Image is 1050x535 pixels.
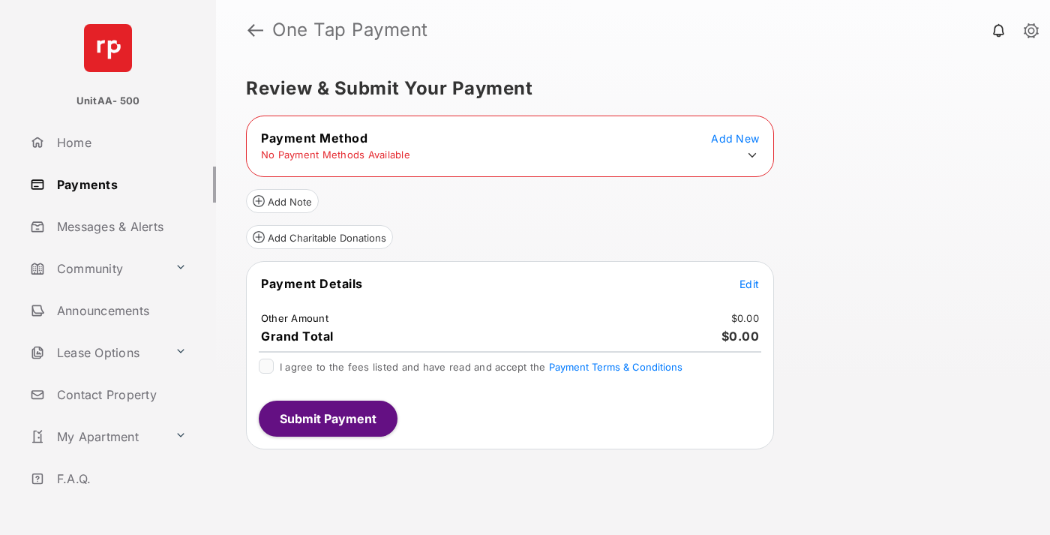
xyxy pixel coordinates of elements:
[24,461,216,497] a: F.A.Q.
[246,189,319,213] button: Add Note
[24,377,216,413] a: Contact Property
[24,209,216,245] a: Messages & Alerts
[272,21,428,39] strong: One Tap Payment
[730,311,760,325] td: $0.00
[739,278,759,290] span: Edit
[261,329,334,344] span: Grand Total
[24,293,216,329] a: Announcements
[549,361,682,373] button: I agree to the fees listed and have read and accept the
[280,361,682,373] span: I agree to the fees listed and have read and accept the
[711,132,759,145] span: Add New
[84,24,132,72] img: svg+xml;base64,PHN2ZyB4bWxucz0iaHR0cDovL3d3dy53My5vcmcvMjAwMC9zdmciIHdpZHRoPSI2NCIgaGVpZ2h0PSI2NC...
[24,125,216,161] a: Home
[711,131,759,146] button: Add New
[246,80,1008,98] h5: Review & Submit Your Payment
[260,311,329,325] td: Other Amount
[24,251,169,287] a: Community
[24,419,169,455] a: My Apartment
[24,167,216,203] a: Payments
[261,276,363,291] span: Payment Details
[260,148,411,161] td: No Payment Methods Available
[259,401,397,437] button: Submit Payment
[24,335,169,371] a: Lease Options
[721,329,760,344] span: $0.00
[76,94,140,109] p: UnitAA- 500
[261,131,367,146] span: Payment Method
[246,225,393,249] button: Add Charitable Donations
[739,276,759,291] button: Edit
